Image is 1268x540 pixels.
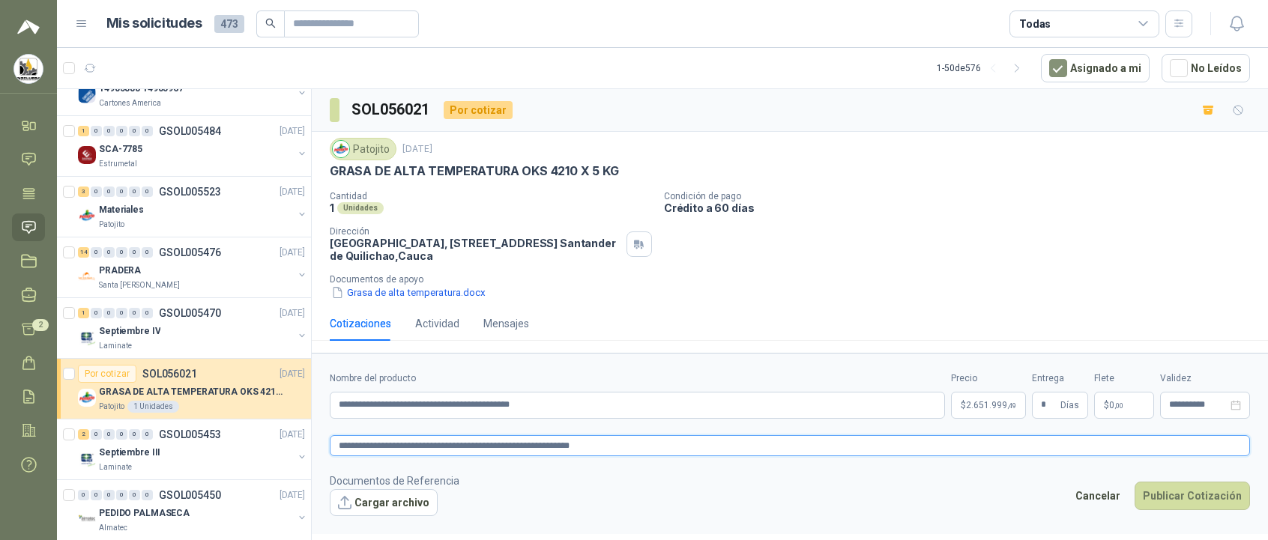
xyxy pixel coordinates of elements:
[129,247,140,258] div: 0
[142,490,153,500] div: 0
[159,247,221,258] p: GSOL005476
[116,429,127,440] div: 0
[351,98,432,121] h3: SOL056021
[99,522,127,534] p: Almatec
[99,142,142,157] p: SCA-7785
[78,247,89,258] div: 14
[78,449,96,467] img: Company Logo
[159,429,221,440] p: GSOL005453
[103,126,115,136] div: 0
[951,392,1026,419] p: $2.651.999,49
[664,201,1262,214] p: Crédito a 60 días
[103,247,115,258] div: 0
[78,328,96,346] img: Company Logo
[99,97,161,109] p: Cartones America
[78,304,308,352] a: 1 0 0 0 0 0 GSOL005470[DATE] Company LogoSeptiembre IVLaminate
[17,18,40,36] img: Logo peakr
[99,461,132,473] p: Laminate
[330,473,459,489] p: Documentos de Referencia
[116,490,127,500] div: 0
[1041,54,1150,82] button: Asignado a mi
[330,285,487,300] button: Grasa de alta temperatura.docx
[159,186,221,197] p: GSOL005523
[142,368,197,379] p: SOL056021
[78,389,96,407] img: Company Logo
[116,186,127,197] div: 0
[78,308,89,318] div: 1
[91,308,102,318] div: 0
[330,315,391,332] div: Cotizaciones
[1114,401,1123,410] span: ,00
[966,401,1016,410] span: 2.651.999
[78,122,308,170] a: 1 0 0 0 0 0 GSOL005484[DATE] Company LogoSCA-7785Estrumetal
[91,126,102,136] div: 0
[103,490,115,500] div: 0
[129,126,140,136] div: 0
[402,142,432,157] p: [DATE]
[129,186,140,197] div: 0
[78,85,96,103] img: Company Logo
[337,202,384,214] div: Unidades
[129,490,140,500] div: 0
[78,267,96,285] img: Company Logo
[280,367,305,381] p: [DATE]
[78,425,308,473] a: 2 0 0 0 0 0 GSOL005453[DATE] Company LogoSeptiembre IIILaminate
[142,186,153,197] div: 0
[1067,482,1129,510] button: Cancelar
[1019,16,1051,32] div: Todas
[159,126,221,136] p: GSOL005484
[330,163,619,179] p: GRASA DE ALTA TEMPERATURA OKS 4210 X 5 KG
[280,306,305,321] p: [DATE]
[1109,401,1123,410] span: 0
[12,315,45,343] a: 2
[142,247,153,258] div: 0
[1135,482,1250,510] button: Publicar Cotización
[142,126,153,136] div: 0
[937,56,1029,80] div: 1 - 50 de 576
[78,146,96,164] img: Company Logo
[32,319,49,331] span: 2
[415,315,459,332] div: Actividad
[265,18,276,28] span: search
[280,428,305,442] p: [DATE]
[103,429,115,440] div: 0
[483,315,529,332] div: Mensajes
[99,506,190,521] p: PEDIDO PALMASECA
[1032,371,1088,386] label: Entrega
[280,488,305,503] p: [DATE]
[116,308,127,318] div: 0
[116,247,127,258] div: 0
[129,429,140,440] div: 0
[280,185,305,199] p: [DATE]
[99,264,141,278] p: PRADERA
[99,385,286,399] p: GRASA DE ALTA TEMPERATURA OKS 4210 X 5 KG
[99,401,124,413] p: Patojito
[91,186,102,197] div: 0
[214,15,244,33] span: 473
[91,247,102,258] div: 0
[91,429,102,440] div: 0
[951,371,1026,386] label: Precio
[103,308,115,318] div: 0
[330,191,652,201] p: Cantidad
[330,274,1262,285] p: Documentos de apoyo
[330,371,945,386] label: Nombre del producto
[444,101,513,119] div: Por cotizar
[664,191,1262,201] p: Condición de pago
[1162,54,1250,82] button: No Leídos
[57,359,311,419] a: Por cotizarSOL056021[DATE] Company LogoGRASA DE ALTA TEMPERATURA OKS 4210 X 5 KGPatojito1 Unidades
[99,279,180,291] p: Santa [PERSON_NAME]
[78,186,89,197] div: 3
[330,201,334,214] p: 1
[78,183,308,231] a: 3 0 0 0 0 0 GSOL005523[DATE] Company LogoMaterialesPatojito
[159,490,221,500] p: GSOL005450
[99,219,124,231] p: Patojito
[280,124,305,139] p: [DATE]
[99,158,137,170] p: Estrumetal
[1104,401,1109,410] span: $
[333,141,349,157] img: Company Logo
[78,207,96,225] img: Company Logo
[1094,371,1154,386] label: Flete
[99,340,132,352] p: Laminate
[78,243,308,291] a: 14 0 0 0 0 0 GSOL005476[DATE] Company LogoPRADERASanta [PERSON_NAME]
